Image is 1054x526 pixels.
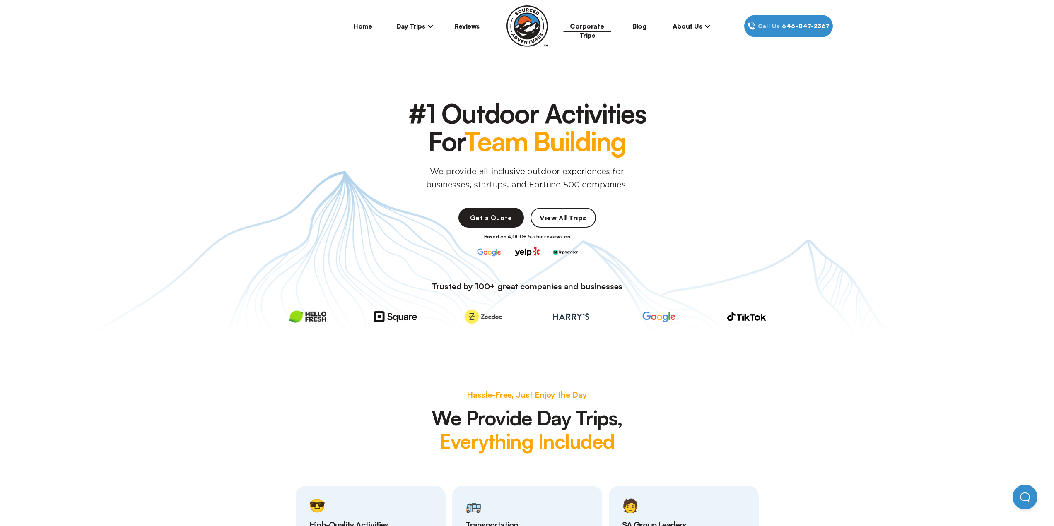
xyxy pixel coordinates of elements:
[673,22,710,30] span: About Us
[467,390,587,400] p: Hassle-Free, Just Enjoy the Day
[289,310,326,323] img: hello fresh corporate logo
[506,5,548,47] img: Sourced Adventures company logo
[353,22,372,30] a: Home
[515,245,540,258] img: yelp corporate logo
[531,208,596,228] a: View All Trips
[477,248,502,257] img: google corporate logo
[570,22,604,39] a: Corporate Trips
[622,499,635,512] span: 🧑
[439,429,615,454] span: Everything Included
[463,307,503,327] img: zocdoc corporate logo
[454,22,480,30] a: Reviews
[755,22,782,31] span: Call Us
[642,307,675,327] img: google corporate logo
[465,499,479,512] span: 🚌
[458,208,524,228] a: Get a Quote
[484,234,570,239] p: Based on 4,000+ 5-star reviews on
[395,99,660,155] h1: #1 Outdoor Activities For
[423,281,631,291] div: Trusted by 100+ great companies and businesses
[550,311,593,322] img: harry’s corporate logo
[1013,485,1037,509] iframe: Help Scout Beacon - Open
[464,124,626,157] span: Team Building
[553,249,578,255] img: trip advisor corporate logo
[632,22,646,30] a: Blog
[309,499,322,512] span: 😎
[371,307,419,326] img: square corporate logo
[725,311,768,322] img: tiktok corporate logo
[423,406,631,453] h2: We Provide Day Trips,
[744,15,833,37] a: Call Us646‍-847‍-2367
[782,22,830,31] span: 646‍-847‍-2367
[396,22,434,30] span: Day Trips
[424,165,631,191] p: We provide all-inclusive outdoor experiences for businesses, startups, and Fortune 500 companies.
